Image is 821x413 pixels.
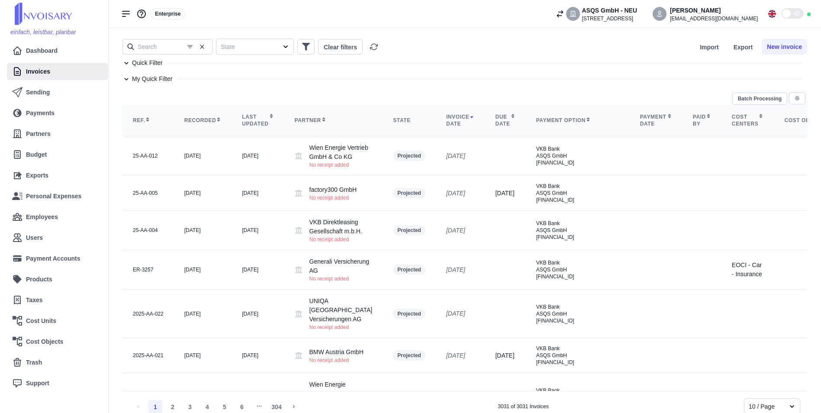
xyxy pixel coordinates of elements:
div: [DATE] [446,265,475,274]
a: Enterprise [150,10,185,17]
div: 2025-AA-022 [133,310,164,317]
a: Taxes [12,291,99,309]
div: Online [807,13,811,16]
a: Dashboard [12,42,103,59]
button: Export [728,39,758,55]
div: Projected [393,225,425,236]
div: Projected [393,350,425,361]
div: [DATE] [446,309,475,318]
span: Trash [26,358,42,367]
a: Users [12,229,103,246]
div: [DATE] [242,266,274,273]
span: Sending [26,88,50,97]
span: Personal Expenses [26,192,81,201]
h7: Quick Filter [132,58,163,68]
span: Exports [26,171,48,180]
a: Exports [12,167,103,184]
a: Budget [12,146,103,163]
div: [DATE] [184,352,221,359]
div: BMW Austria GmbH [309,348,364,364]
a: Invoices [12,63,99,80]
div: [DATE] [184,227,221,234]
span: Partners [26,129,51,139]
span: Payment Accounts [26,254,80,263]
div: [DATE] [242,227,274,234]
div: UNIQA [GEOGRAPHIC_DATA] Versicherungen AG [309,297,373,331]
div: [DATE] [446,189,475,198]
div: [DATE] [446,152,475,161]
a: Support [12,374,103,392]
span: Employees [26,213,58,222]
span: Cost Units [26,316,56,326]
span: Dashboard [26,46,58,55]
div: Last updated [242,113,274,127]
div: No receipt added [309,236,373,243]
div: ASQS GmbH - NEU [582,6,637,15]
div: No receipt added [309,275,373,282]
div: Cost centers [732,113,764,127]
div: [DATE] [242,310,274,317]
div: 25-AA-004 [133,227,164,234]
div: Projected [393,188,425,198]
div: VKB Bank ASQS GmbH [FINANCIAL_ID] [536,145,619,166]
img: Flag_en.svg [768,10,776,18]
h7: My Quick Filter [132,74,172,84]
td: [DATE] [485,338,525,373]
div: VKB Bank ASQS GmbH [FINANCIAL_ID] [536,220,619,241]
a: Personal Expenses [12,187,103,205]
span: Cost Objects [26,337,63,346]
a: Cost Units [12,312,99,329]
div: VKB Bank ASQS GmbH [FINANCIAL_ID] [536,345,619,366]
div: 2025-AA-021 [133,352,164,359]
div: [DATE] [242,352,274,359]
input: Search [122,39,212,55]
a: Payments [12,104,103,122]
span: Taxes [26,296,43,305]
div: ER-3257 [133,266,164,273]
div: [PERSON_NAME] [670,6,758,15]
span: einfach, leistbar, planbar [10,29,76,35]
div: Invoice date [446,113,475,127]
td: EOCI - Car - Insurance [721,250,774,290]
div: [DATE] [184,190,221,197]
a: Employees [12,208,99,226]
span: Support [26,379,49,388]
button: Import [694,39,724,55]
div: Enterprise [150,8,185,19]
div: No receipt added [309,324,373,331]
span: Invoices [26,67,50,76]
div: 25-AA-005 [133,190,164,197]
div: Paid by [693,113,711,127]
div: 3031 of 3031 Invoices [498,403,548,410]
div: VKB Bank ASQS GmbH [FINANCIAL_ID] [536,183,619,203]
span: Products [26,275,52,284]
div: State [393,117,425,124]
div: [DATE] [446,226,475,235]
div: Wien Energie Vertrieb GmbH & Co KG [309,143,373,168]
div: No receipt added [309,194,357,201]
div: VKB Direktleasing Gesellschaft m.b.H. [309,218,373,243]
div: Payment option [536,117,619,124]
span: Payments [26,109,55,118]
button: Show more filters [297,39,315,55]
button: New invoice [762,39,807,55]
div: [DATE] [242,190,274,197]
div: No receipt added [309,161,373,168]
button: Batch Processing [732,93,787,105]
a: Payment Accounts [12,250,99,267]
div: VKB Bank ASQS GmbH [FINANCIAL_ID] [536,303,619,324]
div: Projected [393,151,425,161]
div: No receipt added [309,357,364,364]
div: Projected [393,309,425,319]
div: Ref. [133,117,164,124]
span: Budget [26,150,47,159]
div: [DATE] [184,152,221,159]
div: Payment date [640,113,672,127]
div: Partner [295,117,373,124]
div: Projected [393,265,425,275]
div: 10 / Page [749,402,780,411]
div: [DATE] [184,266,221,273]
div: [DATE] [184,310,221,317]
div: 25-AA-012 [133,152,164,159]
div: [DATE] [242,152,274,159]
